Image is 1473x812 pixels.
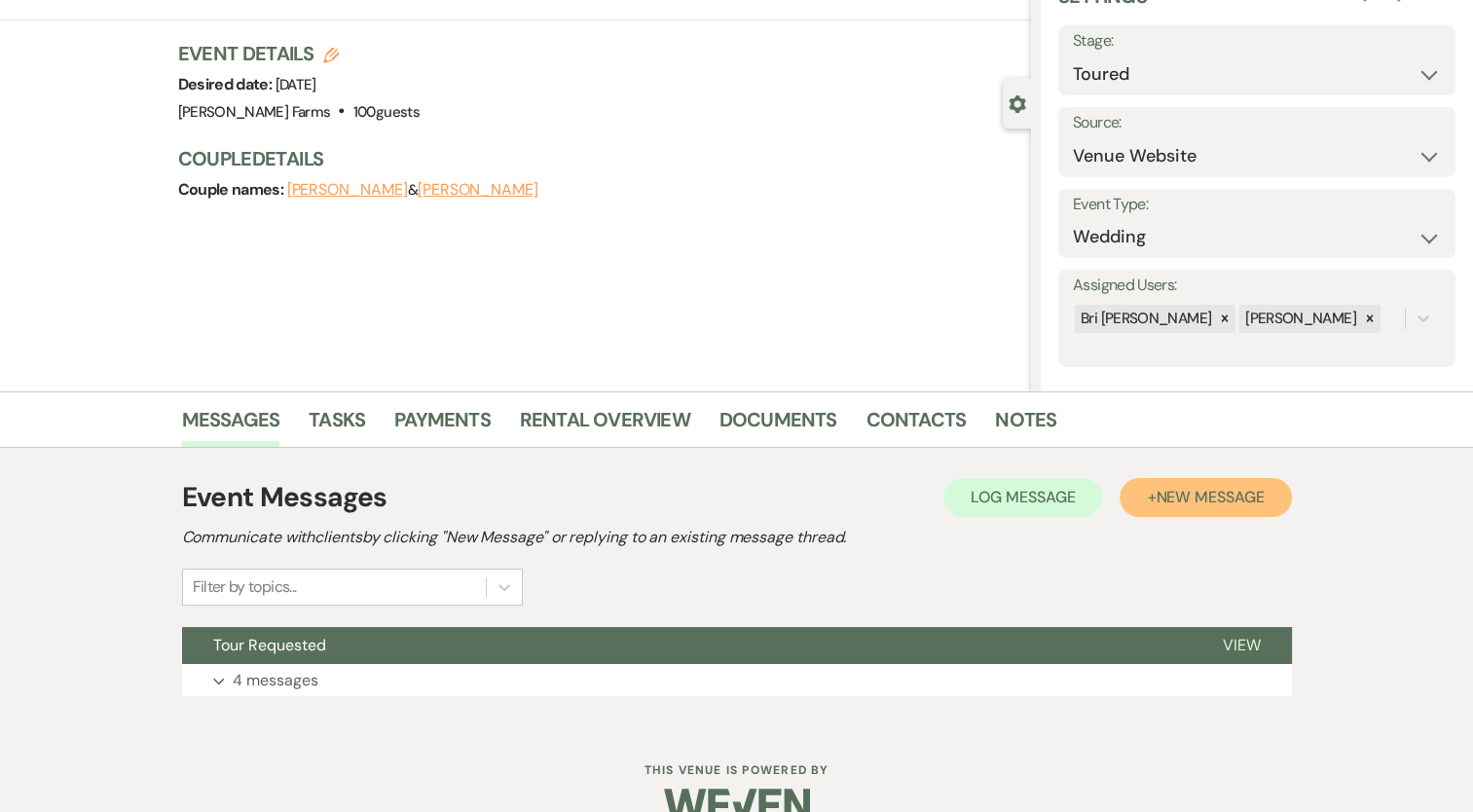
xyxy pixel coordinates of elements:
p: 4 messages [233,668,318,693]
a: Messages [182,404,280,447]
a: Contacts [866,404,967,447]
span: Desired date: [178,74,276,94]
span: View [1223,635,1261,655]
button: [PERSON_NAME] [287,182,408,198]
button: View [1192,627,1292,664]
a: Documents [719,404,837,447]
button: Tour Requested [182,627,1192,664]
button: 4 messages [182,664,1292,697]
span: [DATE] [276,75,316,94]
span: Tour Requested [213,635,326,655]
button: Log Message [943,478,1102,517]
label: Assigned Users: [1073,272,1441,300]
div: [PERSON_NAME] [1239,305,1359,333]
button: Close lead details [1009,93,1026,112]
h2: Communicate with clients by clicking "New Message" or replying to an existing message thread. [182,526,1292,549]
button: +New Message [1120,478,1291,517]
a: Tasks [309,404,365,447]
span: 100 guests [353,102,420,122]
h1: Event Messages [182,477,387,518]
label: Stage: [1073,27,1441,55]
span: New Message [1156,487,1264,507]
div: Bri [PERSON_NAME] [1075,305,1214,333]
h3: Event Details [178,40,420,67]
a: Payments [394,404,491,447]
h3: Couple Details [178,145,1013,172]
span: [PERSON_NAME] Farms [178,102,331,122]
button: [PERSON_NAME] [418,182,538,198]
a: Rental Overview [520,404,690,447]
div: Filter by topics... [193,575,297,599]
label: Event Type: [1073,191,1441,219]
label: Source: [1073,109,1441,137]
a: Notes [995,404,1056,447]
span: Couple names: [178,179,287,200]
span: Log Message [971,487,1075,507]
span: & [287,180,538,200]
